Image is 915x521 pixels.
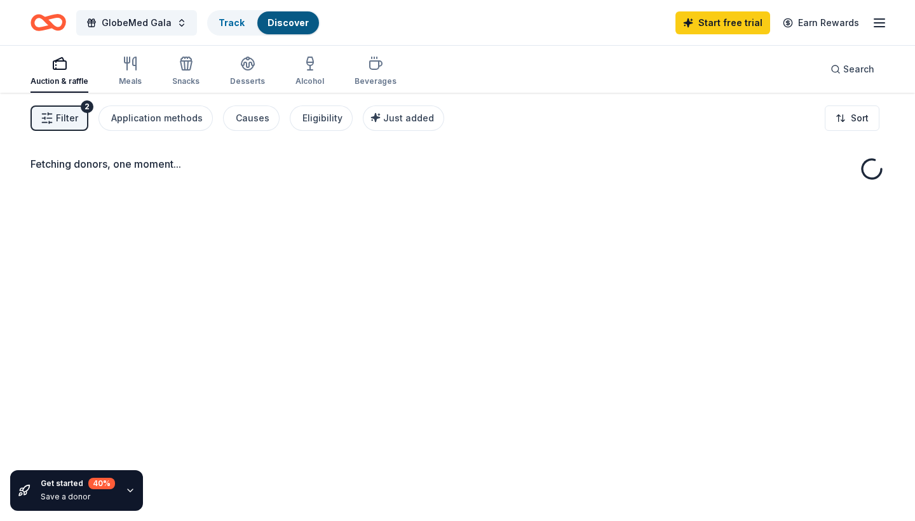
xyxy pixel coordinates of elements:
[56,111,78,126] span: Filter
[268,17,309,28] a: Discover
[851,111,869,126] span: Sort
[820,57,884,82] button: Search
[41,478,115,489] div: Get started
[290,105,353,131] button: Eligibility
[30,8,66,37] a: Home
[295,51,324,93] button: Alcohol
[172,51,200,93] button: Snacks
[223,105,280,131] button: Causes
[119,76,142,86] div: Meals
[825,105,879,131] button: Sort
[30,76,88,86] div: Auction & raffle
[81,100,93,113] div: 2
[219,17,245,28] a: Track
[30,156,884,172] div: Fetching donors, one moment...
[775,11,867,34] a: Earn Rewards
[230,51,265,93] button: Desserts
[41,492,115,502] div: Save a donor
[30,51,88,93] button: Auction & raffle
[236,111,269,126] div: Causes
[383,112,434,123] span: Just added
[207,10,320,36] button: TrackDiscover
[119,51,142,93] button: Meals
[88,478,115,489] div: 40 %
[230,76,265,86] div: Desserts
[355,76,396,86] div: Beverages
[98,105,213,131] button: Application methods
[363,105,444,131] button: Just added
[302,111,342,126] div: Eligibility
[102,15,172,30] span: GlobeMed Gala
[111,111,203,126] div: Application methods
[30,105,88,131] button: Filter2
[843,62,874,77] span: Search
[76,10,197,36] button: GlobeMed Gala
[295,76,324,86] div: Alcohol
[675,11,770,34] a: Start free trial
[172,76,200,86] div: Snacks
[355,51,396,93] button: Beverages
